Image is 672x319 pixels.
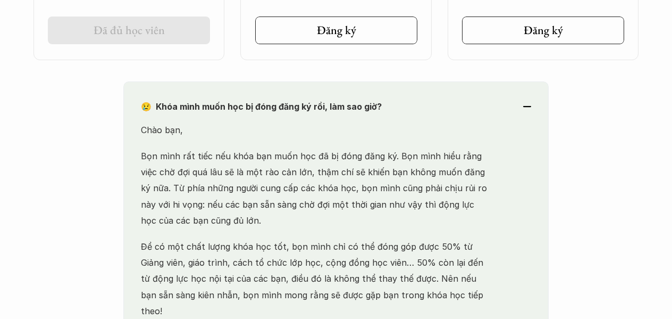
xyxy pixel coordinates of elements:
[94,23,165,37] h5: Đã đủ học viên
[462,17,624,44] a: Đăng ký
[255,17,417,44] a: Đăng ký
[141,148,492,229] p: Bọn mình rất tiếc nếu khóa bạn muốn học đã bị đóng đăng ký. Bọn mình hiểu rằng việc chờ đợi quá l...
[141,122,492,138] p: Chào bạn,
[317,23,356,37] h5: Đăng ký
[141,101,382,112] strong: 😢 Khóa mình muốn học bị đóng đăng ký rồi, làm sao giờ?
[524,23,563,37] h5: Đăng ký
